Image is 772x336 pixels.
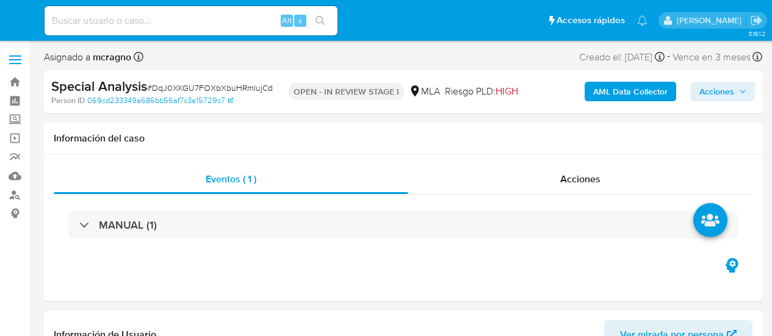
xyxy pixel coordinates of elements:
[579,49,665,65] div: Creado el: [DATE]
[90,50,131,64] b: mcragno
[206,172,256,186] span: Eventos ( 1 )
[585,82,676,101] button: AML Data Collector
[51,95,85,106] b: Person ID
[51,76,147,96] b: Special Analysis
[44,51,131,64] span: Asignado a
[409,85,440,98] div: MLA
[87,95,233,106] a: 069cd233349a686bb56af7c3a15729c7
[677,15,746,26] p: marielabelen.cragno@mercadolibre.com
[637,15,648,26] a: Notificaciones
[691,82,755,101] button: Acciones
[298,15,302,26] span: s
[99,218,157,232] h3: MANUAL (1)
[560,172,601,186] span: Acciones
[308,12,333,29] button: search-icon
[667,49,670,65] span: -
[557,14,625,27] span: Accesos rápidos
[54,132,752,145] h1: Información del caso
[289,83,404,100] p: OPEN - IN REVIEW STAGE I
[147,82,273,94] span: # DqJ0XKGU7FOXbXbuHRmIujCd
[68,211,738,239] div: MANUAL (1)
[45,13,337,29] input: Buscar usuario o caso...
[593,82,668,101] b: AML Data Collector
[496,84,518,98] span: HIGH
[282,15,292,26] span: Alt
[699,82,734,101] span: Acciones
[750,14,763,27] a: Salir
[673,51,751,64] span: Vence en 3 meses
[445,85,518,98] span: Riesgo PLD:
